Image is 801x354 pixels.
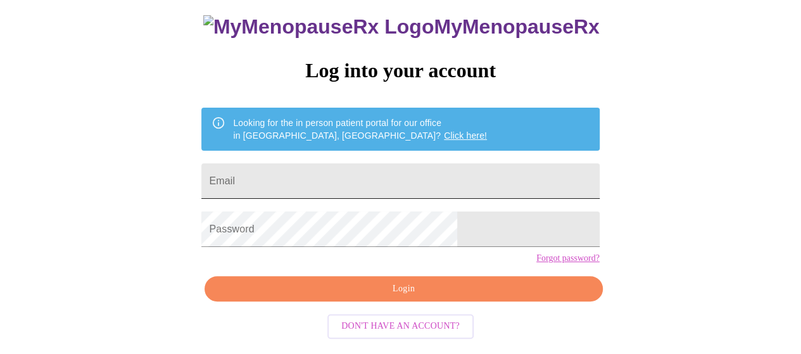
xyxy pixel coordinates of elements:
[341,319,460,334] span: Don't have an account?
[203,15,434,39] img: MyMenopauseRx Logo
[324,320,477,331] a: Don't have an account?
[205,276,602,302] button: Login
[203,15,600,39] h3: MyMenopauseRx
[444,130,487,141] a: Click here!
[536,253,600,263] a: Forgot password?
[327,314,474,339] button: Don't have an account?
[201,59,599,82] h3: Log into your account
[233,111,487,147] div: Looking for the in person patient portal for our office in [GEOGRAPHIC_DATA], [GEOGRAPHIC_DATA]?
[219,281,588,297] span: Login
